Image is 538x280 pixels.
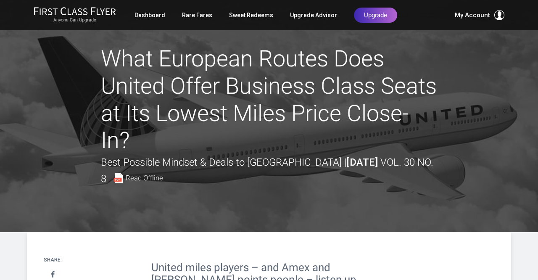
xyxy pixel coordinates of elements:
[101,45,437,154] h1: What European Routes Does United Offer Business Class Seats at Its Lowest Miles Price Close-In?
[113,173,124,183] img: pdf-file.svg
[346,156,378,168] strong: [DATE]
[34,7,116,16] img: First Class Flyer
[34,7,116,24] a: First Class FlyerAnyone Can Upgrade
[182,8,212,23] a: Rare Fares
[113,173,163,183] a: Read Offline
[455,10,504,20] button: My Account
[134,8,165,23] a: Dashboard
[290,8,337,23] a: Upgrade Advisor
[455,10,490,20] span: My Account
[354,8,397,23] a: Upgrade
[101,156,433,184] span: Vol. 30 No. 8
[229,8,273,23] a: Sweet Redeems
[101,154,437,187] div: Best Possible Mindset & Deals to [GEOGRAPHIC_DATA] |
[34,17,116,23] small: Anyone Can Upgrade
[126,174,163,182] span: Read Offline
[44,257,62,263] h4: Share:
